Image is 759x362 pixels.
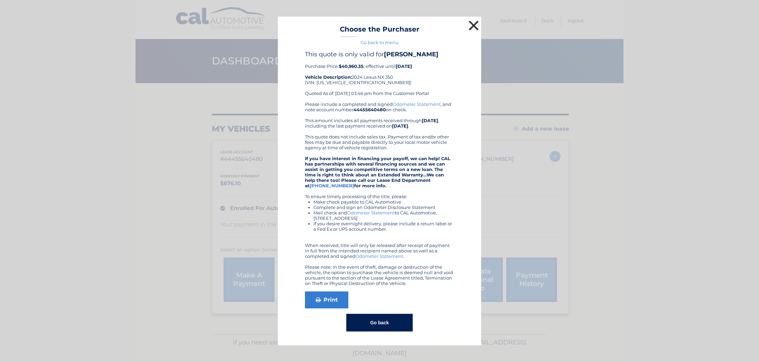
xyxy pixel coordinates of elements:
[305,51,454,101] div: Purchase Price: , effective until 2024 Lexus NX 350 (VIN: [US_VEHICLE_IDENTIFICATION_NUMBER]) Quo...
[384,51,438,58] b: [PERSON_NAME]
[305,156,450,188] strong: If you have interest in financing your payoff, we can help! CAL has partnerships with several fin...
[313,221,454,232] li: If you desire overnight delivery, please include a return label or a Fed Ex or UPS account number.
[305,101,454,286] div: Please include a completed and signed , and note account number on check. This amount includes al...
[346,314,412,331] button: Go back
[313,205,454,210] li: Complete and sign an Odometer Disclosure Statement
[396,63,412,69] b: [DATE]
[339,63,364,69] b: $40,960.35
[353,107,386,112] b: 44455640480
[393,101,440,107] a: Odometer Statement
[347,210,395,215] a: Odometer Statement
[361,40,398,45] a: Go back to menu
[313,199,454,205] li: Make check payable to CAL Automotive
[340,25,419,37] h3: Choose the Purchaser
[313,210,454,221] li: Mail check and to CAL Automotive, [STREET_ADDRESS]
[467,19,480,32] button: ×
[355,253,403,259] a: Odometer Statement
[422,118,438,123] b: [DATE]
[305,291,348,308] a: Print
[392,123,408,129] b: [DATE]
[310,183,354,188] a: [PHONE_NUMBER]
[305,51,454,58] h4: This quote is only valid for
[305,74,352,80] strong: Vehicle Description:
